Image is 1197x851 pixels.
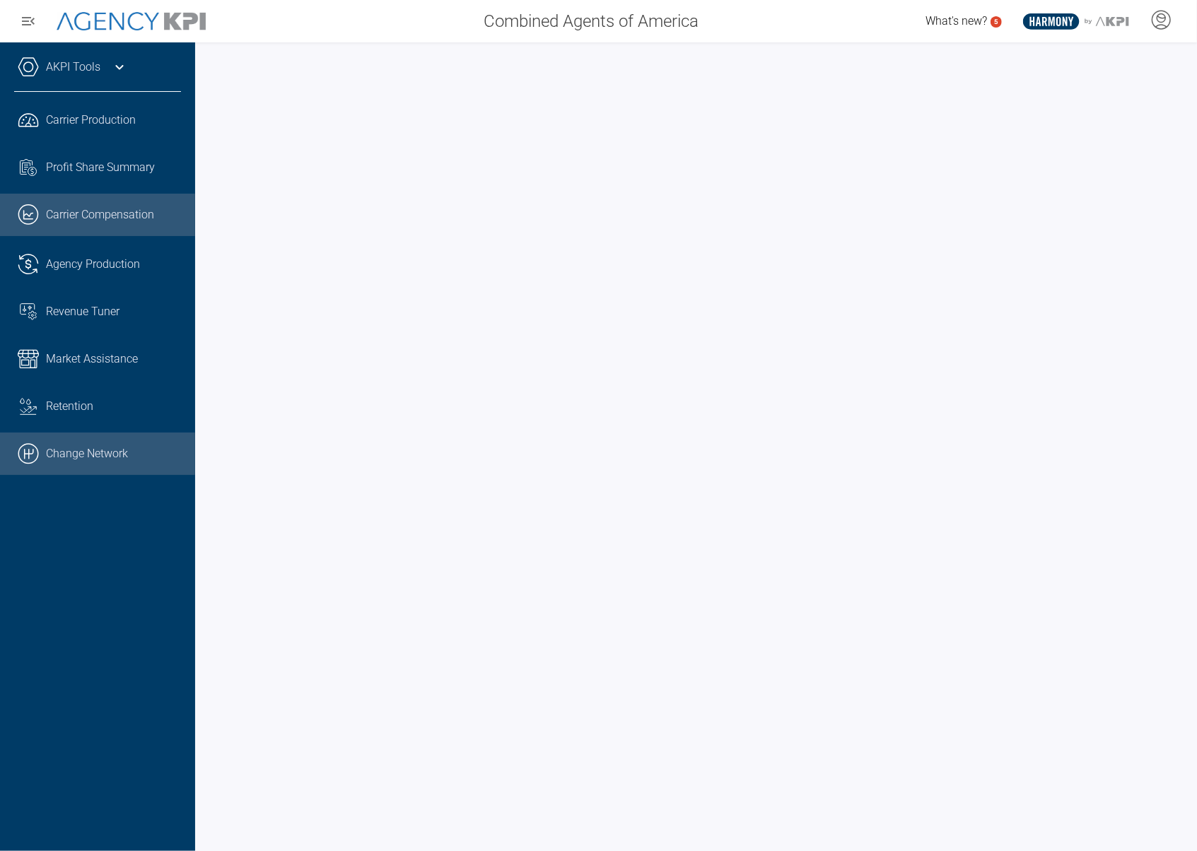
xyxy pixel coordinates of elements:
img: AgencyKPI [57,12,206,30]
span: Carrier Compensation [46,206,154,223]
div: Retention [46,398,181,415]
span: Market Assistance [46,351,138,368]
span: Combined Agents of America [484,8,699,34]
span: Profit Share Summary [46,159,155,176]
text: 5 [994,18,998,25]
span: Revenue Tuner [46,303,119,320]
span: Carrier Production [46,112,136,129]
span: Agency Production [46,256,140,273]
a: AKPI Tools [46,59,100,76]
span: What's new? [926,14,987,28]
a: 5 [991,16,1002,28]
